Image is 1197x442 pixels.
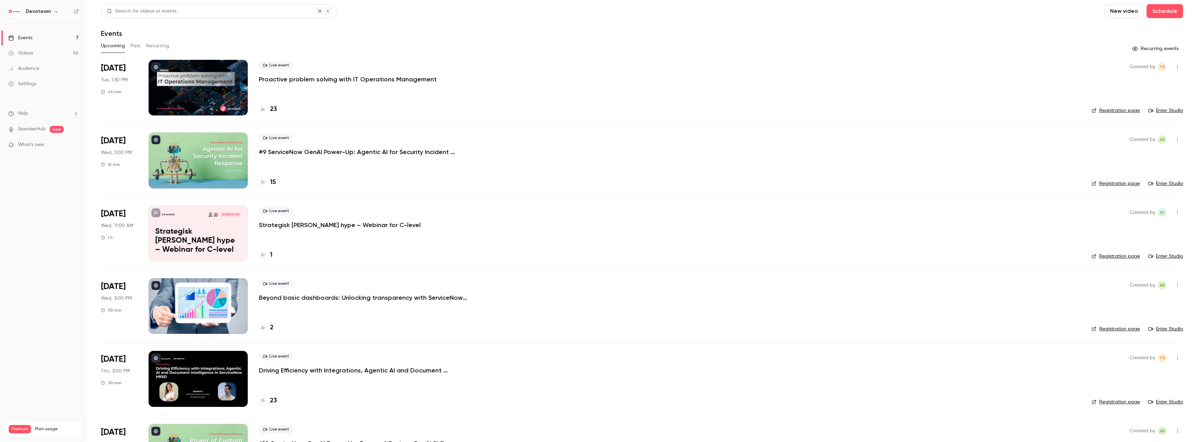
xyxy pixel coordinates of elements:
h1: Events [101,29,122,38]
span: Premium [9,425,31,433]
button: Recurring events [1129,43,1183,54]
span: What's new [18,141,44,148]
span: AK [1160,135,1165,144]
a: Strategisk AI uden hype – Webinar for C-levelDevoteamTroels AstrupNicholai Hviid Andersen[DATE] 1... [149,206,248,261]
span: Wed, 3:00 PM [101,295,132,302]
a: 1 [259,250,272,260]
div: 1 h [101,235,113,240]
div: Nov 6 Thu, 2:00 PM (Europe/Prague) [101,351,137,407]
div: Settings [8,80,36,87]
div: 45 min [101,89,121,95]
p: Strategisk [PERSON_NAME] hype – Webinar for C-level [155,227,241,254]
a: Registration page [1092,399,1140,405]
span: Live event [259,134,293,142]
a: Registration page [1092,253,1140,260]
h4: 2 [270,323,274,332]
span: new [50,126,64,133]
span: Thu, 3:00 PM [101,368,130,375]
span: Eva Yardley [1158,208,1166,217]
a: 23 [259,396,277,405]
span: Created by [1129,63,1155,71]
span: [DATE] 11:00 AM [220,212,241,217]
span: Wed, 11:00 AM [101,222,133,229]
h4: 23 [270,396,277,405]
button: Recurring [146,40,169,51]
a: Driving Efficiency with Integrations, Agentic AI and Document Intelligence in ServiceNow HRSD [259,366,468,375]
a: Enter Studio [1148,107,1183,114]
button: Past [130,40,141,51]
h6: Devoteam [26,8,51,15]
div: 30 min [101,380,121,386]
span: Live event [259,280,293,288]
div: Oct 29 Wed, 2:00 PM (Europe/Amsterdam) [101,132,137,188]
a: Registration page [1092,180,1140,187]
h4: 1 [270,250,272,260]
span: AK [1160,427,1165,435]
img: Devoteam [9,6,20,17]
a: 23 [259,105,277,114]
span: EY [1160,208,1165,217]
span: Adrianna Kielin [1158,427,1166,435]
span: Live event [259,207,293,215]
span: Live event [259,352,293,361]
div: Nov 5 Wed, 10:00 AM (Europe/Copenhagen) [101,206,137,261]
a: Enter Studio [1148,253,1183,260]
div: 30 min [101,307,121,313]
span: [DATE] [101,354,126,365]
span: [DATE] [101,208,126,219]
h4: 15 [270,178,276,187]
span: Created by [1129,208,1155,217]
span: [DATE] [101,427,126,438]
div: 15 min [101,162,120,167]
span: [DATE] [101,135,126,146]
span: Live event [259,425,293,434]
span: Created by [1129,354,1155,362]
a: #9 ServiceNow GenAI Power-Up: Agentic AI for Security Incident Response [259,148,468,156]
a: Beyond basic dashboards: Unlocking transparency with ServiceNow data reporting [259,294,468,302]
span: Adrianna Kielin [1158,135,1166,144]
span: Adrianna Kielin [1158,281,1166,289]
h4: 23 [270,105,277,114]
a: Registration page [1092,326,1140,332]
span: Created by [1129,135,1155,144]
a: 2 [259,323,274,332]
span: Plan usage [35,426,78,432]
span: Help [18,110,28,117]
span: Tereza Gáliková [1158,354,1166,362]
span: Wed, 3:00 PM [101,149,132,156]
span: Tereza Gáliková [1158,63,1166,71]
li: help-dropdown-opener [8,110,79,117]
a: Enter Studio [1148,180,1183,187]
div: Oct 14 Tue, 1:30 PM (Europe/Prague) [101,60,137,115]
span: [DATE] [101,63,126,74]
img: Troels Astrup [213,212,218,217]
span: Created by [1129,281,1155,289]
span: TG [1159,63,1165,71]
a: Enter Studio [1148,326,1183,332]
div: Videos [8,50,33,57]
div: Events [8,34,32,41]
a: Enter Studio [1148,399,1183,405]
img: Nicholai Hviid Andersen [208,212,213,217]
a: Strategisk [PERSON_NAME] hype – Webinar for C-level [259,221,421,229]
div: Search for videos or events [107,8,176,15]
button: Schedule [1147,4,1183,18]
button: Upcoming [101,40,125,51]
a: Proactive problem solving with IT Operations Management [259,75,437,83]
div: Audience [8,65,39,72]
span: AK [1160,281,1165,289]
span: TG [1159,354,1165,362]
p: Devoteam [162,213,175,216]
div: Nov 5 Wed, 2:00 PM (Europe/Amsterdam) [101,278,137,334]
a: Registration page [1092,107,1140,114]
span: Created by [1129,427,1155,435]
span: [DATE] [101,281,126,292]
span: Live event [259,61,293,70]
span: Tue, 1:30 PM [101,77,128,83]
button: New video [1104,4,1144,18]
a: 15 [259,178,276,187]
